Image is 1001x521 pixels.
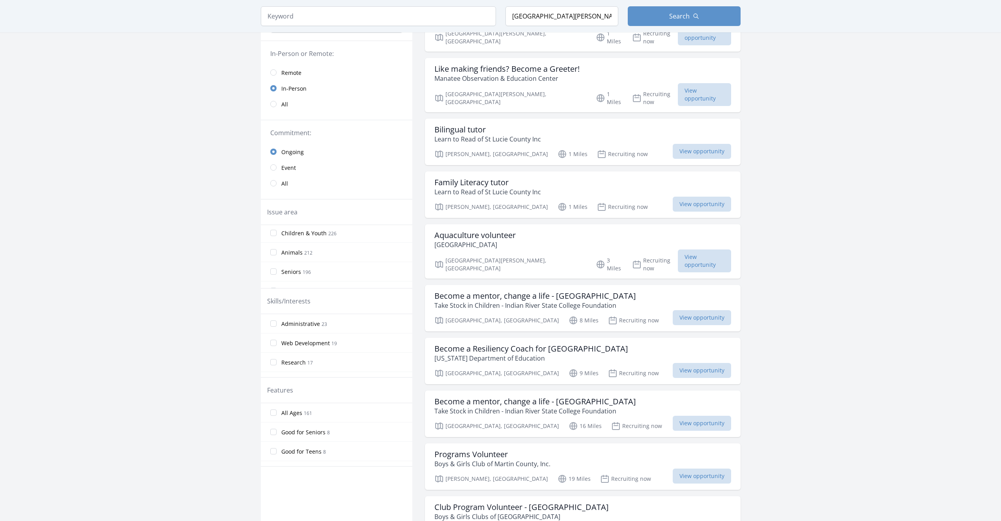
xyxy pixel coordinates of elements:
[281,320,320,328] span: Administrative
[281,448,322,456] span: Good for Teens
[270,288,277,294] input: Arts & Culture 193
[281,69,301,77] span: Remote
[425,285,741,331] a: Become a mentor, change a life - [GEOGRAPHIC_DATA] Take Stock in Children - Indian River State Co...
[673,469,731,484] span: View opportunity
[304,410,312,417] span: 161
[678,249,731,272] span: View opportunity
[304,249,312,256] span: 212
[281,100,288,108] span: All
[270,268,277,275] input: Seniors 196
[558,149,588,159] p: 1 Miles
[425,391,741,437] a: Become a mentor, change a life - [GEOGRAPHIC_DATA] Take Stock in Children - Indian River State Co...
[434,459,550,469] p: Boys & Girls Club of Martin County, Inc.
[261,65,412,80] a: Remote
[673,310,731,325] span: View opportunity
[281,428,326,436] span: Good for Seniors
[281,268,301,276] span: Seniors
[597,202,648,212] p: Recruiting now
[596,90,623,106] p: 1 Miles
[261,96,412,112] a: All
[307,359,313,366] span: 17
[270,230,277,236] input: Children & Youth 226
[270,340,277,346] input: Web Development 19
[281,359,306,367] span: Research
[270,320,277,327] input: Administrative 23
[434,187,541,197] p: Learn to Read of St Lucie County Inc
[434,74,580,83] p: Manatee Observation & Education Center
[678,22,731,45] span: View opportunity
[434,30,586,45] p: [GEOGRAPHIC_DATA][PERSON_NAME], [GEOGRAPHIC_DATA]
[425,58,741,112] a: Like making friends? Become a Greeter! Manatee Observation & Education Center [GEOGRAPHIC_DATA][P...
[281,287,319,295] span: Arts & Culture
[434,368,559,378] p: [GEOGRAPHIC_DATA], [GEOGRAPHIC_DATA]
[281,148,304,156] span: Ongoing
[669,11,690,21] span: Search
[558,202,588,212] p: 1 Miles
[434,202,548,212] p: [PERSON_NAME], [GEOGRAPHIC_DATA]
[673,197,731,212] span: View opportunity
[270,448,277,454] input: Good for Teens 8
[434,231,516,240] h3: Aquaculture volunteer
[434,421,559,431] p: [GEOGRAPHIC_DATA], [GEOGRAPHIC_DATA]
[569,316,599,325] p: 8 Miles
[281,229,327,237] span: Children & Youth
[673,416,731,431] span: View opportunity
[425,224,741,279] a: Aquaculture volunteer [GEOGRAPHIC_DATA] [GEOGRAPHIC_DATA][PERSON_NAME], [GEOGRAPHIC_DATA] 3 Miles...
[328,230,337,237] span: 226
[261,175,412,191] a: All
[281,339,330,347] span: Web Development
[434,240,516,249] p: [GEOGRAPHIC_DATA]
[434,502,609,512] h3: Club Program Volunteer - [GEOGRAPHIC_DATA]
[505,6,618,26] input: Location
[434,149,548,159] p: [PERSON_NAME], [GEOGRAPHIC_DATA]
[596,257,623,272] p: 3 Miles
[434,397,636,406] h3: Become a mentor, change a life - [GEOGRAPHIC_DATA]
[434,291,636,301] h3: Become a mentor, change a life - [GEOGRAPHIC_DATA]
[434,474,548,484] p: [PERSON_NAME], [GEOGRAPHIC_DATA]
[569,421,602,431] p: 16 Miles
[673,363,731,378] span: View opportunity
[434,344,628,354] h3: Become a Resiliency Coach for [GEOGRAPHIC_DATA]
[600,474,651,484] p: Recruiting now
[322,321,327,327] span: 23
[608,368,659,378] p: Recruiting now
[425,119,741,165] a: Bilingual tutor Learn to Read of St Lucie County Inc [PERSON_NAME], [GEOGRAPHIC_DATA] 1 Miles Rec...
[261,6,496,26] input: Keyword
[596,30,623,45] p: 1 Miles
[270,249,277,255] input: Animals 212
[270,49,403,58] legend: In-Person or Remote:
[261,144,412,160] a: Ongoing
[327,429,330,436] span: 8
[434,134,541,144] p: Learn to Read of St Lucie County Inc
[628,6,741,26] button: Search
[323,448,326,455] span: 8
[281,180,288,188] span: All
[673,144,731,159] span: View opportunity
[569,368,599,378] p: 9 Miles
[434,301,636,310] p: Take Stock in Children - Indian River State College Foundation
[261,160,412,175] a: Event
[434,316,559,325] p: [GEOGRAPHIC_DATA], [GEOGRAPHIC_DATA]
[434,450,550,459] h3: Programs Volunteer
[261,80,412,96] a: In-Person
[434,178,541,187] h3: Family Literacy tutor
[303,269,311,275] span: 196
[267,385,293,395] legend: Features
[611,421,662,431] p: Recruiting now
[558,474,591,484] p: 19 Miles
[434,406,636,416] p: Take Stock in Children - Indian River State College Foundation
[632,257,678,272] p: Recruiting now
[632,30,678,45] p: Recruiting now
[270,359,277,365] input: Research 17
[434,125,541,134] h3: Bilingual tutor
[270,128,403,138] legend: Commitment:
[270,429,277,435] input: Good for Seniors 8
[331,340,337,347] span: 19
[281,409,302,417] span: All Ages
[434,90,586,106] p: [GEOGRAPHIC_DATA][PERSON_NAME], [GEOGRAPHIC_DATA]
[632,90,678,106] p: Recruiting now
[281,85,307,93] span: In-Person
[425,338,741,384] a: Become a Resiliency Coach for [GEOGRAPHIC_DATA] [US_STATE] Department of Education [GEOGRAPHIC_DA...
[267,296,311,306] legend: Skills/Interests
[270,409,277,416] input: All Ages 161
